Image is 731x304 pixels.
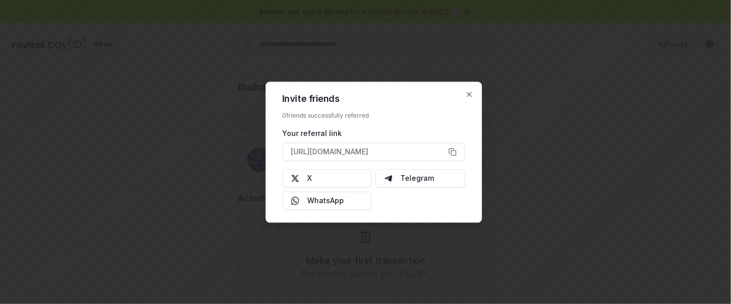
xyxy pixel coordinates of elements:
div: 0 friends successfully referred [282,112,465,120]
button: Telegram [376,169,466,187]
h2: Invite friends [282,94,465,103]
button: X [282,169,372,187]
img: Whatsapp [291,197,299,205]
img: X [291,174,299,182]
button: [URL][DOMAIN_NAME] [282,143,465,161]
img: Telegram [385,174,393,182]
div: Your referral link [282,128,465,139]
span: [URL][DOMAIN_NAME] [291,147,368,157]
button: WhatsApp [282,191,372,210]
